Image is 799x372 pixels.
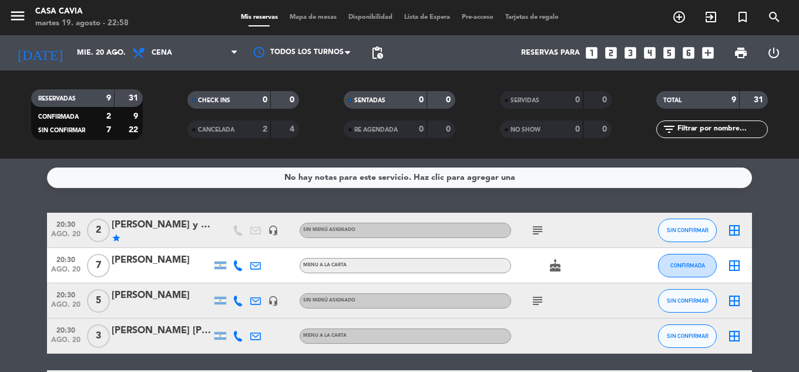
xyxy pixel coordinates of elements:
span: CANCELADA [198,127,234,133]
i: looks_3 [623,45,638,61]
strong: 0 [419,125,424,133]
span: MENU A LA CARTA [303,263,347,267]
span: Sin menú asignado [303,298,355,303]
div: [PERSON_NAME] y Sol [112,217,211,233]
span: SENTADAS [354,98,385,103]
i: looks_one [584,45,599,61]
span: 20:30 [51,287,80,301]
span: 20:30 [51,323,80,336]
span: CONFIRMADA [38,114,79,120]
strong: 7 [106,126,111,134]
strong: 0 [446,125,453,133]
i: headset_mic [268,296,278,306]
i: border_all [727,294,741,308]
i: headset_mic [268,225,278,236]
div: LOG OUT [757,35,790,71]
strong: 9 [106,94,111,102]
i: looks_two [603,45,619,61]
span: RESERVADAS [38,96,76,102]
span: Reservas para [521,49,580,57]
i: menu [9,7,26,25]
div: No hay notas para este servicio. Haz clic para agregar una [284,171,515,185]
div: [PERSON_NAME] [112,253,211,268]
i: add_box [700,45,716,61]
span: TOTAL [663,98,681,103]
strong: 31 [754,96,766,104]
i: looks_6 [681,45,696,61]
button: CONFIRMADA [658,254,717,277]
span: Mis reservas [235,14,284,21]
span: SIN CONFIRMAR [38,128,85,133]
span: Cena [152,49,172,57]
strong: 0 [419,96,424,104]
i: subject [531,223,545,237]
span: Disponibilidad [343,14,398,21]
i: [DATE] [9,40,71,66]
span: ago. 20 [51,266,80,279]
span: Tarjetas de regalo [499,14,565,21]
strong: 4 [290,125,297,133]
span: 7 [87,254,110,277]
strong: 0 [290,96,297,104]
span: CHECK INS [198,98,230,103]
span: NO SHOW [511,127,540,133]
span: SERVIDAS [511,98,539,103]
i: star [112,233,121,243]
span: 20:30 [51,217,80,230]
strong: 0 [446,96,453,104]
i: exit_to_app [704,10,718,24]
span: Mapa de mesas [284,14,343,21]
span: SIN CONFIRMAR [667,297,709,304]
i: arrow_drop_down [109,46,123,60]
button: SIN CONFIRMAR [658,289,717,313]
strong: 31 [129,94,140,102]
i: looks_5 [662,45,677,61]
button: SIN CONFIRMAR [658,324,717,348]
i: looks_4 [642,45,657,61]
strong: 0 [602,96,609,104]
span: CONFIRMADA [670,262,705,269]
span: Sin menú asignado [303,227,355,232]
span: 2 [87,219,110,242]
div: Casa Cavia [35,6,129,18]
span: SIN CONFIRMAR [667,333,709,339]
i: add_circle_outline [672,10,686,24]
strong: 0 [575,96,580,104]
i: cake [548,259,562,273]
strong: 9 [731,96,736,104]
i: turned_in_not [736,10,750,24]
i: power_settings_new [767,46,781,60]
strong: 0 [263,96,267,104]
span: SIN CONFIRMAR [667,227,709,233]
i: subject [531,294,545,308]
i: border_all [727,259,741,273]
span: RE AGENDADA [354,127,398,133]
span: MENU A LA CARTA [303,333,347,338]
span: ago. 20 [51,230,80,244]
i: search [767,10,781,24]
strong: 9 [133,112,140,120]
span: pending_actions [370,46,384,60]
div: martes 19. agosto - 22:58 [35,18,129,29]
span: Lista de Espera [398,14,456,21]
span: ago. 20 [51,301,80,314]
button: SIN CONFIRMAR [658,219,717,242]
span: Pre-acceso [456,14,499,21]
strong: 2 [263,125,267,133]
strong: 2 [106,112,111,120]
span: 5 [87,289,110,313]
span: print [734,46,748,60]
div: [PERSON_NAME] [112,288,211,303]
i: border_all [727,223,741,237]
span: 20:30 [51,252,80,266]
i: border_all [727,329,741,343]
strong: 0 [575,125,580,133]
strong: 0 [602,125,609,133]
button: menu [9,7,26,29]
div: [PERSON_NAME] [PERSON_NAME] [112,323,211,339]
strong: 22 [129,126,140,134]
input: Filtrar por nombre... [676,123,767,136]
i: filter_list [662,122,676,136]
span: ago. 20 [51,336,80,350]
span: 3 [87,324,110,348]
